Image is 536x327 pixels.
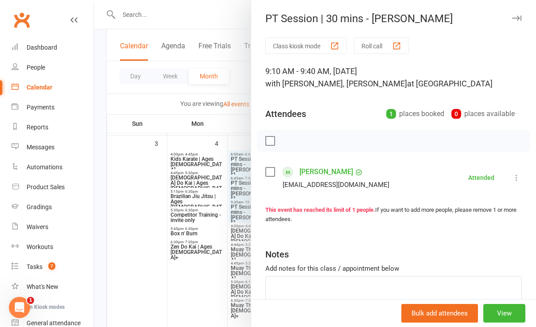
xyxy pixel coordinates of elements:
[12,257,93,277] a: Tasks 7
[299,165,353,179] a: [PERSON_NAME]
[265,206,375,213] strong: This event has reached its limit of 1 people.
[12,58,93,78] a: People
[27,163,62,171] div: Automations
[27,84,52,91] div: Calendar
[468,175,494,181] div: Attended
[12,277,93,297] a: What's New
[12,237,93,257] a: Workouts
[265,79,407,88] span: with [PERSON_NAME], [PERSON_NAME]
[12,117,93,137] a: Reports
[451,109,461,119] div: 0
[9,297,30,318] iframe: Intercom live chat
[27,319,81,327] div: General attendance
[12,197,93,217] a: Gradings
[451,108,515,120] div: places available
[483,304,525,323] button: View
[12,217,93,237] a: Waivers
[407,79,493,88] span: at [GEOGRAPHIC_DATA]
[12,38,93,58] a: Dashboard
[27,203,52,210] div: Gradings
[27,183,65,191] div: Product Sales
[27,263,43,270] div: Tasks
[265,206,522,224] div: If you want to add more people, please remove 1 or more attendees.
[27,144,54,151] div: Messages
[265,108,306,120] div: Attendees
[12,78,93,97] a: Calendar
[354,38,409,54] button: Roll call
[386,108,444,120] div: places booked
[27,44,57,51] div: Dashboard
[265,263,522,274] div: Add notes for this class / appointment below
[12,137,93,157] a: Messages
[48,262,55,270] span: 7
[265,38,347,54] button: Class kiosk mode
[12,157,93,177] a: Automations
[265,248,289,261] div: Notes
[27,283,58,290] div: What's New
[27,297,34,304] span: 1
[27,243,53,250] div: Workouts
[283,179,389,191] div: [EMAIL_ADDRESS][DOMAIN_NAME]
[27,64,45,71] div: People
[265,65,522,90] div: 9:10 AM - 9:40 AM, [DATE]
[386,109,396,119] div: 1
[401,304,478,323] button: Bulk add attendees
[27,124,48,131] div: Reports
[11,9,33,31] a: Clubworx
[12,177,93,197] a: Product Sales
[27,223,48,230] div: Waivers
[251,12,536,25] div: PT Session | 30 mins - [PERSON_NAME]
[27,104,54,111] div: Payments
[12,97,93,117] a: Payments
